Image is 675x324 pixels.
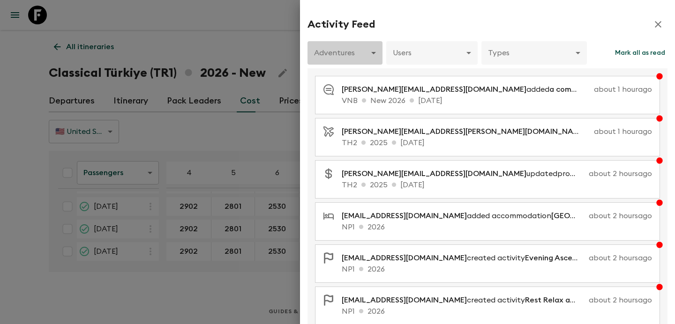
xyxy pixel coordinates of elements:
[342,212,467,220] span: [EMAIL_ADDRESS][DOMAIN_NAME]
[342,86,526,93] span: [PERSON_NAME][EMAIL_ADDRESS][DOMAIN_NAME]
[594,84,652,95] p: about 1 hour ago
[342,296,467,304] span: [EMAIL_ADDRESS][DOMAIN_NAME]
[307,40,382,66] div: Adventures
[481,40,587,66] div: Types
[525,296,623,304] span: Rest Relax and Acclimatize
[342,264,652,275] p: NP1 2026
[342,306,652,317] p: NP1 2026
[342,179,652,191] p: TH2 2025 [DATE]
[342,221,652,233] p: NP1 2026
[342,126,590,137] p: updated
[613,41,667,65] button: Mark all as read
[386,40,478,66] div: Users
[342,84,590,95] p: added on
[342,128,586,135] span: [PERSON_NAME][EMAIL_ADDRESS][PERSON_NAME][DOMAIN_NAME]
[342,170,526,177] span: [PERSON_NAME][EMAIL_ADDRESS][DOMAIN_NAME]
[589,295,652,306] p: about 2 hours ago
[594,126,652,137] p: about 1 hour ago
[549,86,591,93] span: a comment
[342,168,585,179] p: updated promotional discounts
[342,95,652,106] p: VNB New 2026 [DATE]
[342,137,652,148] p: TH2 2025 [DATE]
[342,295,585,306] p: created activity
[551,212,630,220] span: [GEOGRAPHIC_DATA]
[342,252,585,264] p: created activity
[342,210,585,221] p: added accommodation
[589,252,652,264] p: about 2 hours ago
[342,254,467,262] span: [EMAIL_ADDRESS][DOMAIN_NAME]
[307,18,375,30] h2: Activity Feed
[589,168,652,179] p: about 2 hours ago
[589,210,652,221] p: about 2 hours ago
